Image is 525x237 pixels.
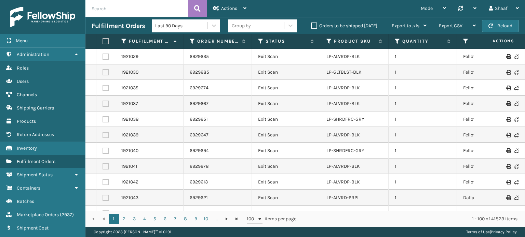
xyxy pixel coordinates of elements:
[10,7,75,27] img: logo
[514,101,519,106] i: Never Shipped
[190,100,208,107] a: 6929667
[92,22,145,30] h3: Fulfillment Orders
[17,105,54,111] span: Shipping Carriers
[506,117,510,122] i: Print Label
[121,53,138,60] a: 1921029
[389,206,457,221] td: 1
[506,54,510,59] i: Print Label
[389,159,457,174] td: 1
[121,116,139,123] a: 1921038
[17,78,29,84] span: Users
[326,179,360,185] a: LP-ALVRDP-BLK
[139,214,150,224] a: 4
[234,216,240,222] span: Go to the last page
[266,38,307,44] label: Status
[311,23,377,29] label: Orders to be shipped [DATE]
[252,174,320,190] td: Exit Scan
[392,23,419,29] span: Export to .xls
[94,227,171,237] p: Copyright 2023 [PERSON_NAME]™ v 1.0.191
[17,145,37,151] span: Inventory
[190,163,209,170] a: 6929678
[466,227,517,237] div: |
[17,51,49,57] span: Administration
[506,195,510,200] i: Print Label
[129,214,139,224] a: 3
[17,118,36,124] span: Products
[232,22,251,29] div: Group by
[326,195,360,201] a: LP-ALVRD-PRPL
[232,214,242,224] a: Go to the last page
[326,54,360,59] a: LP-ALVRDP-BLK
[160,214,170,224] a: 6
[121,132,138,138] a: 1921039
[326,101,360,106] a: LP-ALVRDP-BLK
[389,64,457,80] td: 1
[389,127,457,143] td: 1
[389,112,457,127] td: 1
[491,229,517,234] a: Privacy Policy
[326,163,360,169] a: LP-ALVRDP-BLK
[247,216,257,222] span: 100
[252,127,320,143] td: Exit Scan
[121,163,137,170] a: 1921041
[326,148,364,153] a: LP-SHRDFRC-GRY
[17,132,54,137] span: Return Addresses
[326,132,360,138] a: LP-ALVRDP-BLK
[150,214,160,224] a: 5
[506,164,510,169] i: Print Label
[190,194,208,201] a: 6929621
[514,54,519,59] i: Never Shipped
[514,148,519,153] i: Never Shipped
[514,133,519,137] i: Never Shipped
[190,116,208,123] a: 6929651
[389,96,457,112] td: 1
[471,35,519,47] span: Actions
[211,214,221,224] a: ...
[252,64,320,80] td: Exit Scan
[506,86,510,90] i: Print Label
[252,143,320,159] td: Exit Scan
[119,214,129,224] a: 2
[17,92,37,98] span: Channels
[190,69,209,76] a: 6929685
[326,85,360,91] a: LP-ALVRDP-BLK
[506,101,510,106] i: Print Label
[121,85,138,91] a: 1921035
[389,190,457,206] td: 1
[247,214,297,224] span: items per page
[306,216,517,222] div: 1 - 100 of 41823 items
[17,172,53,178] span: Shipment Status
[201,214,211,224] a: 10
[252,49,320,64] td: Exit Scan
[17,225,49,231] span: Shipment Cost
[109,214,119,224] a: 1
[121,147,138,154] a: 1921040
[16,38,28,44] span: Menu
[252,206,320,221] td: Exit Scan
[326,210,360,216] a: LP-ALVRDP-BLK
[17,185,40,191] span: Containers
[389,174,457,190] td: 1
[506,180,510,184] i: Print Label
[252,190,320,206] td: Exit Scan
[252,159,320,174] td: Exit Scan
[514,164,519,169] i: Never Shipped
[514,117,519,122] i: Never Shipped
[190,85,208,91] a: 6929674
[326,69,362,75] a: LP-GLTBLST-BLK
[17,212,59,218] span: Marketplace Orders
[389,80,457,96] td: 1
[439,23,462,29] span: Export CSV
[121,69,138,76] a: 1921030
[514,180,519,184] i: Never Shipped
[197,38,239,44] label: Order Number
[514,70,519,75] i: Never Shipped
[190,53,209,60] a: 6929635
[190,132,208,138] a: 6929647
[334,38,375,44] label: Product SKU
[389,143,457,159] td: 1
[155,22,208,29] div: Last 90 Days
[514,86,519,90] i: Never Shipped
[514,195,519,200] i: Never Shipped
[60,212,74,218] span: ( 2937 )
